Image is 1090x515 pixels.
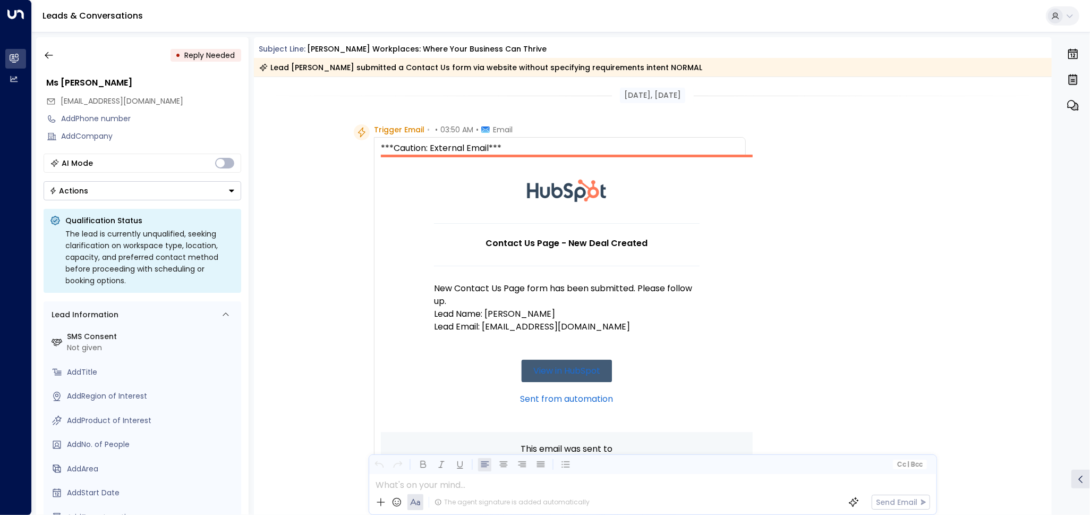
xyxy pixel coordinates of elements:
[67,391,237,402] div: AddRegion of Interest
[67,342,237,353] div: Not given
[434,282,700,308] p: New Contact Us Page form has been submitted. Please follow up.
[434,237,700,250] h1: Contact Us Page - New Deal Created
[66,228,235,286] div: The lead is currently unqualified, seeking clarification on workspace type, location, capacity, a...
[620,88,685,103] div: [DATE], [DATE]
[42,10,143,22] a: Leads & Conversations
[48,309,119,320] div: Lead Information
[435,497,590,507] div: The agent signature is added automatically
[440,124,473,135] span: 03:50 AM
[527,157,607,223] img: HubSpot
[907,461,909,468] span: |
[307,44,547,55] div: [PERSON_NAME] Workplaces: Where Your Business Can Thrive
[434,308,700,320] p: Lead Name: [PERSON_NAME]
[67,439,237,450] div: AddNo. of People
[520,393,613,406] a: Sent from automation
[44,181,241,200] button: Actions
[374,124,424,135] span: Trigger Email
[897,461,922,468] span: Cc Bcc
[185,50,235,61] span: Reply Needed
[47,77,241,89] div: Ms [PERSON_NAME]
[67,415,237,426] div: AddProduct of Interest
[67,487,237,499] div: AddStart Date
[61,96,184,107] span: lawphdme@gmail.com
[67,463,237,475] div: AddArea
[522,360,612,382] a: View in HubSpot
[61,96,184,106] span: [EMAIL_ADDRESS][DOMAIN_NAME]
[493,124,513,135] span: Email
[66,215,235,226] p: Qualification Status
[372,458,386,471] button: Undo
[259,44,306,54] span: Subject Line:
[391,458,404,471] button: Redo
[176,46,181,65] div: •
[435,124,438,135] span: •
[427,124,430,135] span: •
[67,367,237,378] div: AddTitle
[434,320,700,333] p: Lead Email: [EMAIL_ADDRESS][DOMAIN_NAME]
[62,158,93,168] div: AI Mode
[49,186,89,196] div: Actions
[44,181,241,200] div: Button group with a nested menu
[67,331,237,342] label: SMS Consent
[62,131,241,142] div: AddCompany
[892,460,926,470] button: Cc|Bcc
[62,113,241,124] div: AddPhone number
[476,124,479,135] span: •
[259,62,703,73] div: Lead [PERSON_NAME] submitted a Contact Us form via website without specifying requirements intent...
